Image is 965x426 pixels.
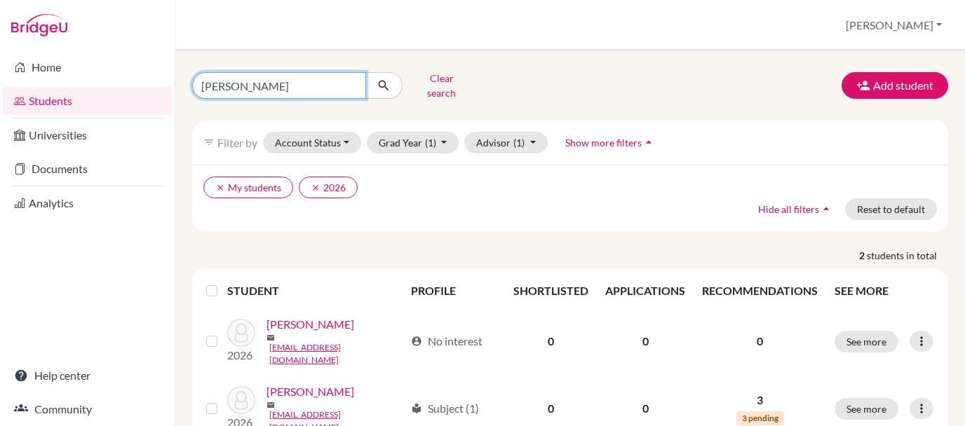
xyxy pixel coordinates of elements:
button: Clear search [403,67,480,104]
div: No interest [411,333,482,350]
i: arrow_drop_up [642,135,656,149]
button: Grad Year(1) [367,132,459,153]
i: arrow_drop_up [819,202,833,216]
img: Bridge-U [11,14,67,36]
i: clear [215,183,225,193]
a: Home [3,53,172,81]
button: See more [835,331,898,352]
button: clear2026 [299,177,358,198]
span: Hide all filters [758,203,819,215]
span: students in total [867,248,948,263]
a: Community [3,395,172,423]
th: SEE MORE [826,274,943,308]
p: 0 [702,333,818,350]
th: SHORTLISTED [505,274,597,308]
a: Help center [3,362,172,390]
button: Reset to default [845,198,937,220]
a: Analytics [3,189,172,217]
span: mail [266,401,275,409]
img: Ilyas, Mariam [227,386,255,414]
button: Add student [842,72,948,99]
a: Documents [3,155,172,183]
th: PROFILE [403,274,505,308]
span: (1) [425,137,436,149]
th: RECOMMENDATIONS [694,274,826,308]
button: Show more filtersarrow_drop_up [553,132,668,153]
button: [PERSON_NAME] [839,12,948,39]
td: 0 [597,308,694,375]
span: Filter by [217,136,257,149]
span: 3 pending [736,411,784,425]
span: account_circle [411,336,422,347]
span: (1) [513,137,525,149]
strong: 2 [859,248,867,263]
a: Universities [3,121,172,149]
span: Show more filters [565,137,642,149]
i: clear [311,183,320,193]
span: mail [266,334,275,342]
span: local_library [411,403,422,414]
a: Students [3,87,172,115]
th: APPLICATIONS [597,274,694,308]
button: Hide all filtersarrow_drop_up [746,198,845,220]
i: filter_list [203,137,215,148]
a: [PERSON_NAME] [266,383,354,400]
td: 0 [505,308,597,375]
button: clearMy students [203,177,293,198]
p: 2026 [227,347,255,364]
p: 3 [702,392,818,408]
button: Advisor(1) [464,132,548,153]
button: Account Status [263,132,361,153]
a: [PERSON_NAME] [266,316,354,333]
button: See more [835,398,898,420]
a: [EMAIL_ADDRESS][DOMAIN_NAME] [269,341,405,366]
img: Al Mazrouei, Mariam [227,319,255,347]
input: Find student by name... [192,72,366,99]
div: Subject (1) [411,400,479,417]
th: STUDENT [227,274,403,308]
